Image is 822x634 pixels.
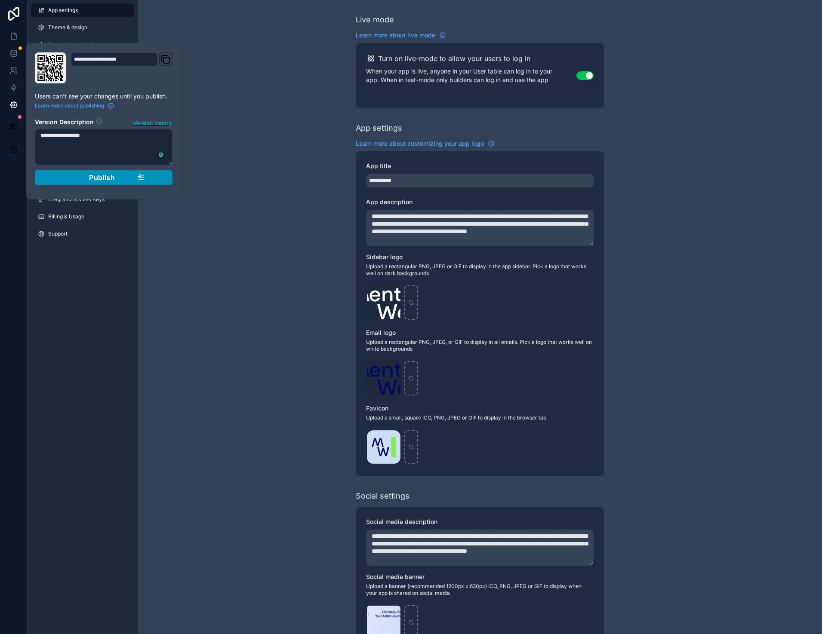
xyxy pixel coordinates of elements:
[48,7,78,14] span: App settings
[31,3,134,17] a: App settings
[366,518,438,525] span: Social media description
[356,122,403,134] div: App settings
[48,24,87,31] span: Theme & design
[48,213,84,220] span: Billing & Usage
[31,38,134,52] a: Progressive Web App
[89,173,115,182] span: Publish
[48,230,68,237] span: Support
[35,129,172,165] textarea: To enrich screen reader interactions, please activate Accessibility in Grammarly extension settings
[356,31,446,40] a: Learn more about live mode
[35,92,172,101] p: Users can't see your changes until you publish.
[366,329,396,336] span: Email logo
[48,41,100,48] span: Progressive Web App
[35,102,104,109] span: Learn more about publishing
[31,21,134,34] a: Theme & design
[366,253,403,260] span: Sidebar logo
[366,404,389,412] span: Favicon
[379,53,531,64] h2: Turn on live-mode to allow your users to log in
[356,139,495,148] a: Learn more about customizing your app logo
[133,118,172,127] button: Version history
[356,31,436,40] span: Learn more about live mode
[366,414,594,421] span: Upload a small, square ICO, PNG, JPEG or GIF to display in the browser tab
[48,196,105,203] span: Integrations & API Keys
[356,139,484,148] span: Learn more about customizing your app logo
[366,198,413,205] span: App description
[71,52,172,83] div: Domain and Custom Link
[366,67,576,84] p: When your app is live, anyone in your User table can log in to your app. When in test-mode only b...
[356,490,410,502] div: Social settings
[31,193,134,206] a: Integrations & API Keys
[35,170,172,185] button: Publish
[366,583,594,597] span: Upload a banner (recommended 1200px x 630px) ICO, PNG, JPEG or GIF to display when your app is sh...
[366,162,391,169] span: App title
[356,14,394,26] div: Live mode
[35,118,94,127] h2: Version Description
[366,339,594,352] span: Upload a rectangular PNG, JPEG, or GIF to display in all emails. Pick a logo that works well on w...
[366,573,425,580] span: Social media banner
[31,210,134,224] a: Billing & Usage
[366,263,594,277] span: Upload a rectangular PNG, JPEG or GIF to display in the app sidebar. Pick a logo that works well ...
[35,102,114,109] a: Learn more about publishing
[31,227,134,241] a: Support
